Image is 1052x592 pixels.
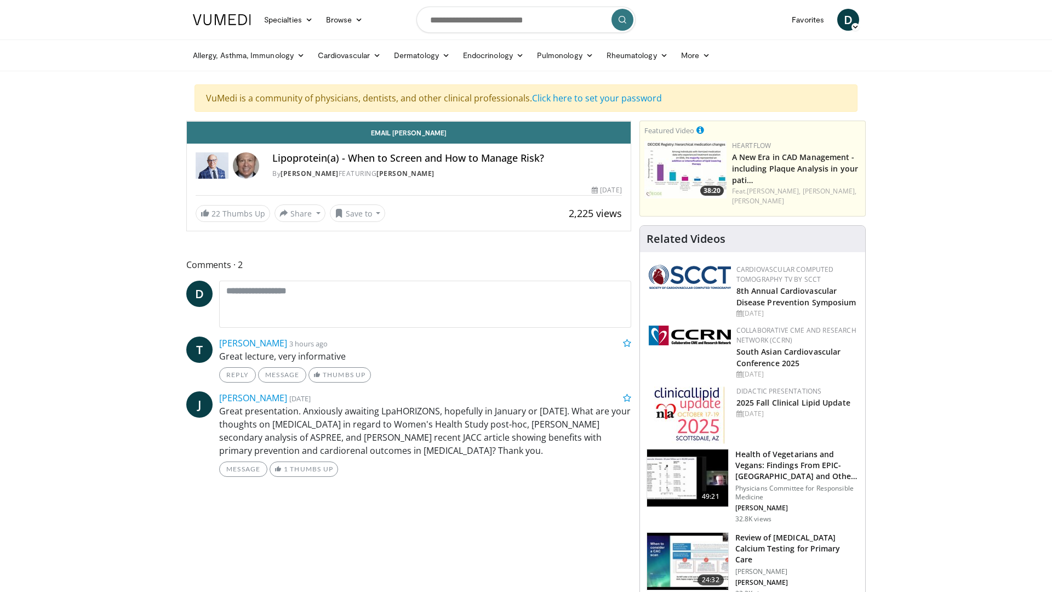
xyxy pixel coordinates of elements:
[211,208,220,219] span: 22
[732,152,858,185] a: A New Era in CAD Management - including Plaque Analysis in your pati…
[736,326,856,345] a: Collaborative CME and Research Network (CCRN)
[736,369,856,379] div: [DATE]
[732,141,771,150] a: Heartflow
[219,462,267,477] a: Message
[186,391,213,418] a: J
[284,465,288,473] span: 1
[735,484,859,502] p: Physicians Committee for Responsible Medicine
[592,185,621,195] div: [DATE]
[736,265,834,284] a: Cardiovascular Computed Tomography TV by SCCT
[456,44,530,66] a: Endocrinology
[654,386,725,444] img: d65bce67-f81a-47c5-b47d-7b8806b59ca8.jpg.150x105_q85_autocrop_double_scale_upscale_version-0.2.jpg
[735,449,859,482] h3: Health of Vegetarians and Vegans: Findings From EPIC-[GEOGRAPHIC_DATA] and Othe…
[187,121,631,122] video-js: Video Player
[289,339,328,349] small: 3 hours ago
[319,9,370,31] a: Browse
[193,14,251,25] img: VuMedi Logo
[736,286,856,308] a: 8th Annual Cardiovascular Disease Prevention Symposium
[530,44,600,66] a: Pulmonology
[644,126,694,135] small: Featured Video
[735,532,859,565] h3: Review of [MEDICAL_DATA] Calcium Testing for Primary Care
[700,186,724,196] span: 38:20
[736,346,841,368] a: South Asian Cardiovascular Conference 2025
[647,533,728,590] img: f4af32e0-a3f3-4dd9-8ed6-e543ca885e6d.150x105_q85_crop-smart_upscale.jpg
[647,449,859,523] a: 49:21 Health of Vegetarians and Vegans: Findings From EPIC-[GEOGRAPHIC_DATA] and Othe… Physicians...
[186,281,213,307] a: D
[736,409,856,419] div: [DATE]
[281,169,339,178] a: [PERSON_NAME]
[732,186,861,206] div: Feat.
[272,169,622,179] div: By FEATURING
[736,397,850,408] a: 2025 Fall Clinical Lipid Update
[837,9,859,31] a: D
[735,515,771,523] p: 32.8K views
[649,265,731,289] img: 51a70120-4f25-49cc-93a4-67582377e75f.png.150x105_q85_autocrop_double_scale_upscale_version-0.2.png
[644,141,727,198] img: 738d0e2d-290f-4d89-8861-908fb8b721dc.150x105_q85_crop-smart_upscale.jpg
[674,44,717,66] a: More
[697,574,724,585] span: 24:32
[697,491,724,502] span: 49:21
[735,504,859,513] p: [PERSON_NAME]
[195,84,857,112] div: VuMedi is a community of physicians, dentists, and other clinical professionals.
[736,309,856,318] div: [DATE]
[219,337,287,349] a: [PERSON_NAME]
[416,7,636,33] input: Search topics, interventions
[532,92,662,104] a: Click here to set your password
[644,141,727,198] a: 38:20
[308,367,370,383] a: Thumbs Up
[289,394,311,403] small: [DATE]
[196,152,228,179] img: Dr. Robert S. Rosenson
[186,258,631,272] span: Comments 2
[647,449,728,506] img: 606f2b51-b844-428b-aa21-8c0c72d5a896.150x105_q85_crop-smart_upscale.jpg
[272,152,622,164] h4: Lipoprotein(a) - When to Screen and How to Manage Risk?
[736,386,856,396] div: Didactic Presentations
[732,196,784,206] a: [PERSON_NAME]
[735,567,859,576] p: [PERSON_NAME]
[275,204,325,222] button: Share
[803,186,856,196] a: [PERSON_NAME],
[387,44,456,66] a: Dermatology
[258,367,306,383] a: Message
[747,186,801,196] a: [PERSON_NAME],
[186,44,311,66] a: Allergy, Asthma, Immunology
[569,207,622,220] span: 2,225 views
[219,392,287,404] a: [PERSON_NAME]
[600,44,674,66] a: Rheumatology
[196,205,270,222] a: 22 Thumbs Up
[187,122,631,144] a: Email [PERSON_NAME]
[258,9,319,31] a: Specialties
[233,152,259,179] img: Avatar
[330,204,386,222] button: Save to
[219,350,631,363] p: Great lecture, very informative
[647,232,725,246] h4: Related Videos
[219,405,631,457] p: Great presentation. Anxiously awaiting LpaHORIZONS, hopefully in January or [DATE]. What are your...
[311,44,387,66] a: Cardiovascular
[649,326,731,345] img: a04ee3ba-8487-4636-b0fb-5e8d268f3737.png.150x105_q85_autocrop_double_scale_upscale_version-0.2.png
[186,337,213,363] a: T
[270,462,338,477] a: 1 Thumbs Up
[735,578,859,587] p: [PERSON_NAME]
[219,367,256,383] a: Reply
[376,169,434,178] a: [PERSON_NAME]
[785,9,831,31] a: Favorites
